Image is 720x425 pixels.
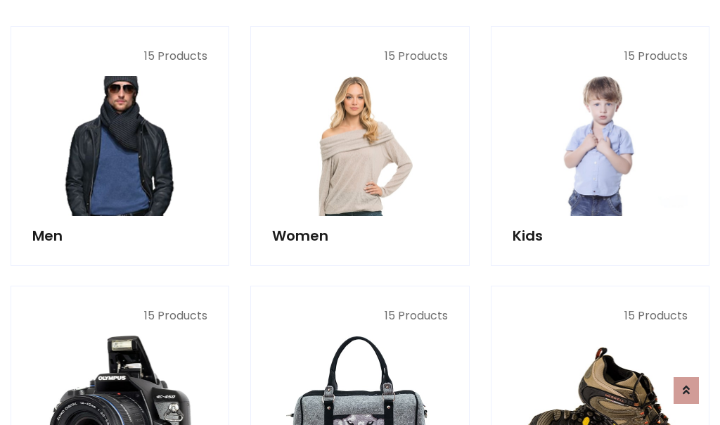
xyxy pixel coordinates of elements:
p: 15 Products [272,307,447,324]
p: 15 Products [513,307,688,324]
h5: Women [272,227,447,244]
p: 15 Products [32,48,207,65]
h5: Kids [513,227,688,244]
p: 15 Products [272,48,447,65]
p: 15 Products [513,48,688,65]
h5: Men [32,227,207,244]
p: 15 Products [32,307,207,324]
